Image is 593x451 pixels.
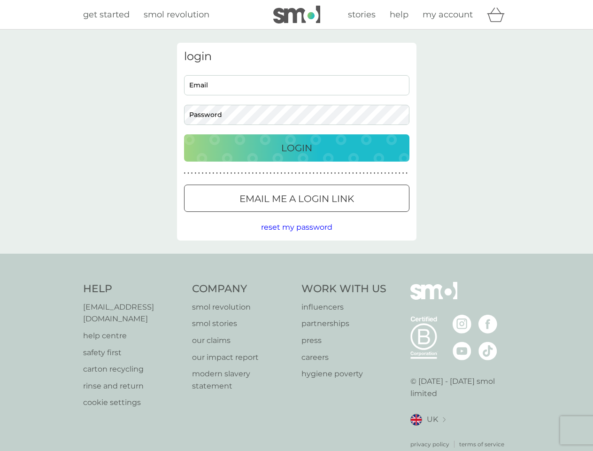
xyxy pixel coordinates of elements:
[301,318,386,330] a: partnerships
[280,171,282,176] p: ●
[423,8,473,22] a: my account
[363,171,365,176] p: ●
[392,171,393,176] p: ●
[327,171,329,176] p: ●
[366,171,368,176] p: ●
[198,171,200,176] p: ●
[301,334,386,347] p: press
[227,171,229,176] p: ●
[299,171,300,176] p: ●
[261,223,332,232] span: reset my password
[406,171,408,176] p: ●
[331,171,332,176] p: ●
[273,171,275,176] p: ●
[348,9,376,20] span: stories
[270,171,272,176] p: ●
[281,140,312,156] p: Login
[192,368,292,392] a: modern slavery statement
[295,171,297,176] p: ●
[252,171,254,176] p: ●
[239,191,354,206] p: Email me a login link
[238,171,239,176] p: ●
[192,282,292,296] h4: Company
[410,375,510,399] p: © [DATE] - [DATE] smol limited
[323,171,325,176] p: ●
[390,9,408,20] span: help
[248,171,250,176] p: ●
[320,171,322,176] p: ●
[83,330,183,342] a: help centre
[345,171,347,176] p: ●
[277,171,279,176] p: ●
[184,171,186,176] p: ●
[192,334,292,347] a: our claims
[381,171,383,176] p: ●
[356,171,358,176] p: ●
[410,414,422,426] img: UK flag
[341,171,343,176] p: ●
[261,221,332,233] button: reset my password
[459,440,504,449] a: terms of service
[309,171,311,176] p: ●
[288,171,290,176] p: ●
[273,6,320,23] img: smol
[216,171,218,176] p: ●
[478,315,497,334] img: visit the smol Facebook page
[395,171,397,176] p: ●
[192,351,292,364] a: our impact report
[370,171,372,176] p: ●
[301,282,386,296] h4: Work With Us
[301,301,386,313] a: influencers
[334,171,336,176] p: ●
[284,171,286,176] p: ●
[443,417,446,422] img: select a new location
[83,380,183,392] a: rinse and return
[291,171,293,176] p: ●
[423,9,473,20] span: my account
[302,171,304,176] p: ●
[453,315,471,334] img: visit the smol Instagram page
[83,301,183,325] a: [EMAIL_ADDRESS][DOMAIN_NAME]
[453,342,471,360] img: visit the smol Youtube page
[144,8,209,22] a: smol revolution
[348,8,376,22] a: stories
[262,171,264,176] p: ●
[209,171,211,176] p: ●
[306,171,308,176] p: ●
[410,440,449,449] a: privacy policy
[388,171,390,176] p: ●
[202,171,204,176] p: ●
[223,171,225,176] p: ●
[192,318,292,330] p: smol stories
[184,134,409,162] button: Login
[301,368,386,380] a: hygiene poverty
[390,8,408,22] a: help
[374,171,376,176] p: ●
[83,9,130,20] span: get started
[410,282,457,314] img: smol
[301,351,386,364] a: careers
[192,301,292,313] a: smol revolution
[83,397,183,409] a: cookie settings
[83,347,183,359] a: safety first
[316,171,318,176] p: ●
[266,171,268,176] p: ●
[385,171,386,176] p: ●
[205,171,207,176] p: ●
[348,171,350,176] p: ●
[338,171,339,176] p: ●
[313,171,315,176] p: ●
[377,171,379,176] p: ●
[245,171,246,176] p: ●
[478,342,497,360] img: visit the smol Tiktok page
[83,282,183,296] h4: Help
